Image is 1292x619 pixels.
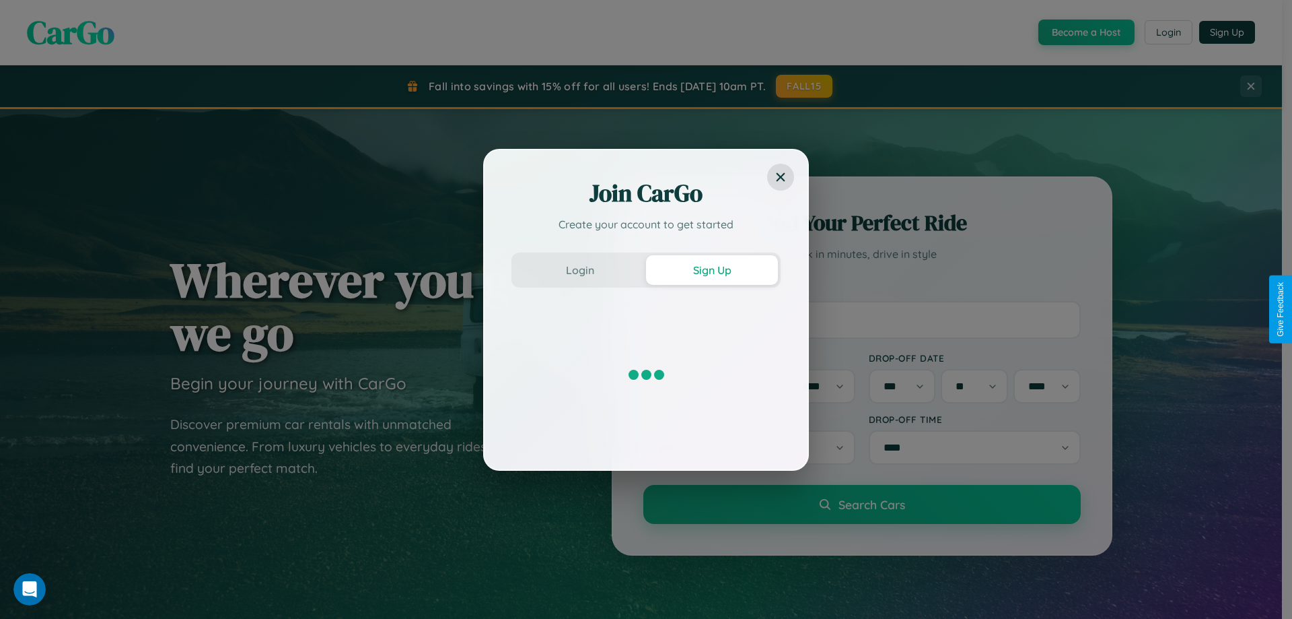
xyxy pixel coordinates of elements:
p: Create your account to get started [511,216,781,232]
button: Sign Up [646,255,778,285]
div: Give Feedback [1276,282,1285,337]
button: Login [514,255,646,285]
h2: Join CarGo [511,177,781,209]
iframe: Intercom live chat [13,573,46,606]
